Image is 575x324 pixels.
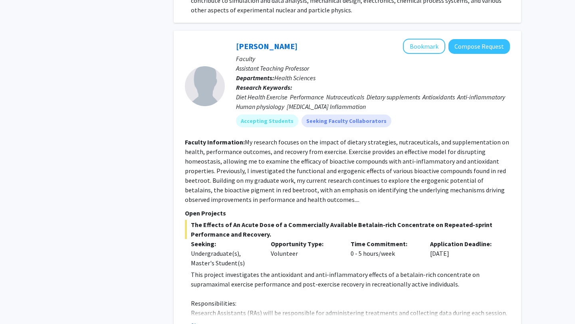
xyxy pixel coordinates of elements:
[185,138,245,146] b: Faculty Information:
[191,298,510,308] p: Responsibilities:
[191,249,259,268] div: Undergraduate(s), Master's Student(s)
[185,138,509,203] fg-read-more: My research focuses on the impact of dietary strategies, nutraceuticals, and supplementation on h...
[351,239,418,249] p: Time Commitment:
[191,239,259,249] p: Seeking:
[185,208,510,218] p: Open Projects
[185,220,510,239] span: The Effects of An Acute Dose of a Commercially Available Betalain-rich Concentrate on Repeated-sp...
[236,63,510,73] p: Assistant Teaching Professor
[6,288,34,318] iframe: Chat
[236,54,510,63] p: Faculty
[274,74,315,82] span: Health Sciences
[403,39,445,54] button: Add Steve Vitti to Bookmarks
[191,270,510,289] p: This project investigates the antioxidant and anti-inflammatory effects of a betalain-rich concen...
[236,92,510,111] div: Diet Health Exercise Performance Nutraceuticals Dietary supplements Antioxidants Anti-inflammator...
[345,239,424,268] div: 0 - 5 hours/week
[430,239,498,249] p: Application Deadline:
[265,239,345,268] div: Volunteer
[301,115,391,127] mat-chip: Seeking Faculty Collaborators
[236,74,274,82] b: Departments:
[236,83,292,91] b: Research Keywords:
[271,239,339,249] p: Opportunity Type:
[448,39,510,54] button: Compose Request to Steve Vitti
[424,239,504,268] div: [DATE]
[236,41,297,51] a: [PERSON_NAME]
[236,115,298,127] mat-chip: Accepting Students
